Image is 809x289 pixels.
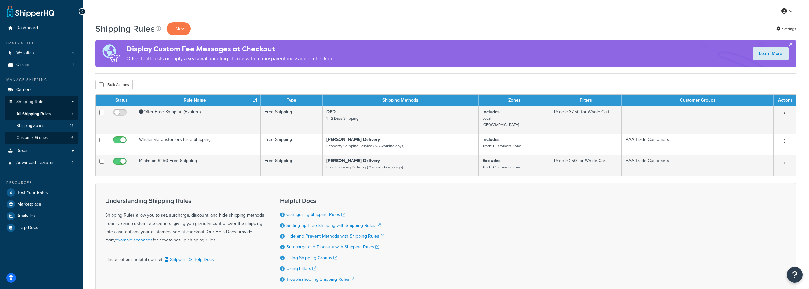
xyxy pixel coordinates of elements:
a: Help Docs [5,222,78,233]
li: Advanced Features [5,157,78,169]
a: Troubleshooting Shipping Rules [286,276,354,283]
td: Price ≥ 37.50 for Whole Cart [550,106,622,134]
strong: [PERSON_NAME] Delivery [326,136,380,143]
th: Actions [774,95,796,106]
th: Zones [479,95,551,106]
span: Dashboard [16,25,38,31]
a: Websites 1 [5,47,78,59]
li: Shipping Zones [5,120,78,132]
strong: Includes [483,136,500,143]
td: Offer Free Shipping (Expired) [135,106,261,134]
th: Rule Name : activate to sort column ascending [135,95,261,106]
span: 27 [69,123,73,128]
th: Filters [550,95,622,106]
button: Open Resource Center [787,267,803,283]
a: Carriers 4 [5,84,78,96]
td: AAA Trade Customers [622,134,774,155]
a: ShipperHQ Help Docs [163,256,214,263]
span: Websites [16,50,34,56]
button: Bulk Actions [95,80,133,89]
small: Local [GEOGRAPHIC_DATA] [483,115,519,128]
p: Offset tariff costs or apply a seasonal handling charge with a transparent message at checkout. [127,54,335,63]
span: Help Docs [17,225,38,231]
th: Type [261,95,323,106]
a: Origins 1 [5,59,78,71]
div: Basic Setup [5,40,78,46]
span: Customer Groups [17,135,48,141]
th: Customer Groups [622,95,774,106]
span: 6 [71,135,73,141]
strong: [PERSON_NAME] Delivery [326,157,380,164]
strong: Excludes [483,157,501,164]
th: Status [108,95,135,106]
li: Origins [5,59,78,71]
td: AAA Trade Customers [622,155,774,176]
span: 3 [71,111,73,117]
a: Customer Groups 6 [5,132,78,144]
td: Wholesale Customers Free Shipping [135,134,261,155]
small: Trade Customers Zone [483,164,521,170]
li: Customer Groups [5,132,78,144]
a: Analytics [5,210,78,222]
span: Test Your Rates [17,190,48,195]
div: Find all of our helpful docs at: [105,251,264,264]
strong: DPD [326,108,336,115]
td: Free Shipping [261,106,323,134]
a: Dashboard [5,22,78,34]
span: 1 [72,62,74,68]
span: Analytics [17,213,35,219]
a: Boxes [5,145,78,157]
span: Origins [16,62,31,68]
th: Shipping Methods [323,95,478,106]
h3: Understanding Shipping Rules [105,197,264,204]
li: Carriers [5,84,78,96]
a: Shipping Rules [5,96,78,108]
a: ShipperHQ Home [7,5,54,17]
td: Minimum $250 Free Shipping [135,155,261,176]
span: 2 [72,160,74,166]
a: Marketplace [5,199,78,210]
small: Economy Shipping Service (3-5 working days) [326,143,404,149]
h1: Shipping Rules [95,23,155,35]
li: Websites [5,47,78,59]
a: Setting up Free Shipping with Shipping Rules [286,222,381,229]
span: 1 [72,50,74,56]
span: Carriers [16,87,32,93]
a: Hide and Prevent Methods with Shipping Rules [286,233,384,240]
h4: Display Custom Fee Messages at Checkout [127,44,335,54]
a: Using Filters [286,265,316,272]
a: Using Shipping Groups [286,254,337,261]
img: duties-banner-06bc72dcb5fe05cb3f9472aba00be2ae8eb53ab6f0d8bb03d382ba314ac3c341.png [95,40,127,67]
div: Resources [5,180,78,186]
small: Free Economy Delivery ( 3 - 5 workings days) [326,164,403,170]
a: example scenarios [116,237,153,243]
a: Configuring Shipping Rules [286,211,345,218]
span: Shipping Zones [17,123,44,128]
a: Surcharge and Discount with Shipping Rules [286,244,379,250]
a: All Shipping Rules 3 [5,108,78,120]
a: Settings [776,24,796,33]
td: Price ≥ 250 for Whole Cart [550,155,622,176]
span: 4 [72,87,74,93]
span: All Shipping Rules [17,111,51,117]
a: Test Your Rates [5,187,78,198]
div: Manage Shipping [5,77,78,82]
td: Free Shipping [261,155,323,176]
small: 1 - 2 Days Shipping [326,115,359,121]
span: Shipping Rules [16,99,46,105]
p: + New [167,22,191,35]
div: Shipping Rules allow you to set, surcharge, discount, and hide shipping methods from live and cus... [105,197,264,244]
a: Advanced Features 2 [5,157,78,169]
strong: Includes [483,108,500,115]
li: Shipping Rules [5,96,78,144]
a: Shipping Zones 27 [5,120,78,132]
span: Boxes [16,148,29,154]
h3: Helpful Docs [280,197,384,204]
td: Free Shipping [261,134,323,155]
